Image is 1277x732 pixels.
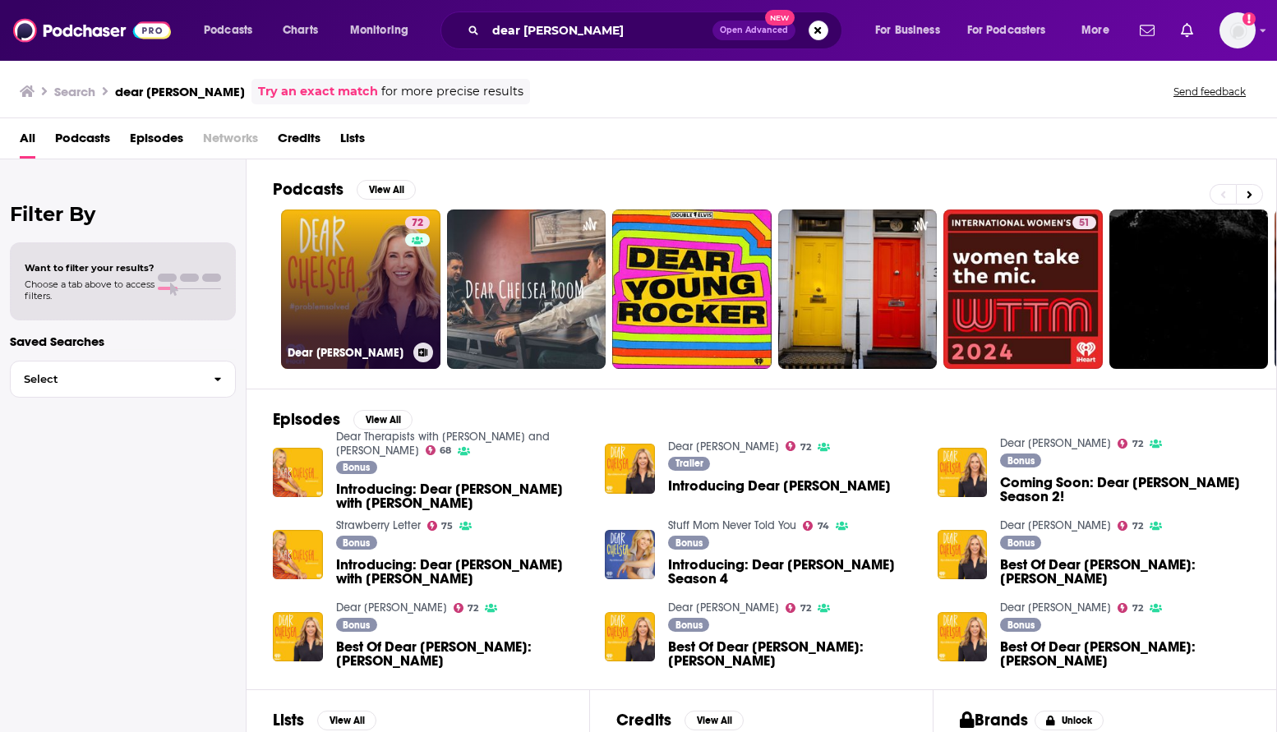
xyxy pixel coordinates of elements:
[273,179,416,200] a: PodcastsView All
[336,430,550,458] a: Dear Therapists with Lori Gottlieb and Guy Winch
[605,444,655,494] img: Introducing Dear Chelsea
[350,19,408,42] span: Monitoring
[10,334,236,349] p: Saved Searches
[1000,476,1250,504] a: Coming Soon: Dear Chelsea Season 2!
[943,209,1103,369] a: 51
[1242,12,1256,25] svg: Add a profile image
[938,530,988,580] img: Best Of Dear Chelsea: Brooke Shields
[357,180,416,200] button: View All
[1007,456,1035,466] span: Bonus
[1118,521,1143,531] a: 72
[1007,620,1035,630] span: Bonus
[1219,12,1256,48] span: Logged in as lcohen
[668,518,796,532] a: Stuff Mom Never Told You
[288,346,407,360] h3: Dear [PERSON_NAME]
[55,125,110,159] a: Podcasts
[336,640,586,668] a: Best Of Dear Chelsea: Matthew McConaughey
[800,605,811,612] span: 72
[1000,558,1250,586] a: Best Of Dear Chelsea: Brooke Shields
[273,612,323,662] a: Best Of Dear Chelsea: Matthew McConaughey
[353,410,413,430] button: View All
[605,530,655,580] a: Introducing: Dear Chelsea Season 4
[336,558,586,586] a: Introducing: Dear Chelsea with Chelsea Handler
[1118,439,1143,449] a: 72
[818,523,829,530] span: 74
[343,463,370,472] span: Bonus
[440,447,451,454] span: 68
[381,82,523,101] span: for more precise results
[426,445,452,455] a: 68
[130,125,183,159] a: Episodes
[803,521,829,531] a: 74
[486,17,712,44] input: Search podcasts, credits, & more...
[1079,215,1090,232] span: 51
[1169,85,1251,99] button: Send feedback
[273,710,376,730] a: ListsView All
[340,125,365,159] span: Lists
[258,82,378,101] a: Try an exact match
[336,482,586,510] span: Introducing: Dear [PERSON_NAME] with [PERSON_NAME]
[668,440,779,453] a: Dear Chelsea
[1219,12,1256,48] img: User Profile
[800,444,811,451] span: 72
[25,262,154,274] span: Want to filter your results?
[1072,216,1096,229] a: 51
[336,518,421,532] a: Strawberry Letter
[25,279,154,302] span: Choose a tab above to access filters.
[272,17,328,44] a: Charts
[712,21,795,40] button: Open AdvancedNew
[668,558,918,586] a: Introducing: Dear Chelsea Season 4
[1000,640,1250,668] a: Best Of Dear Chelsea: Lindsey Vonn
[273,179,343,200] h2: Podcasts
[283,19,318,42] span: Charts
[10,202,236,226] h2: Filter By
[336,558,586,586] span: Introducing: Dear [PERSON_NAME] with [PERSON_NAME]
[456,12,858,49] div: Search podcasts, credits, & more...
[1118,603,1143,613] a: 72
[1000,558,1250,586] span: Best Of Dear [PERSON_NAME]: [PERSON_NAME]
[1132,440,1143,448] span: 72
[336,640,586,668] span: Best Of Dear [PERSON_NAME]: [PERSON_NAME]
[685,711,744,730] button: View All
[412,215,423,232] span: 72
[616,710,744,730] a: CreditsView All
[204,19,252,42] span: Podcasts
[54,84,95,99] h3: Search
[605,612,655,662] img: Best Of Dear Chelsea: Matteo Lane
[339,17,430,44] button: open menu
[616,710,671,730] h2: Credits
[273,710,304,730] h2: Lists
[427,521,454,531] a: 75
[1000,476,1250,504] span: Coming Soon: Dear [PERSON_NAME] Season 2!
[668,558,918,586] span: Introducing: Dear [PERSON_NAME] Season 4
[1007,538,1035,548] span: Bonus
[1070,17,1130,44] button: open menu
[786,441,811,451] a: 72
[273,448,323,498] img: Introducing: Dear Chelsea with Chelsea Handler
[405,216,430,229] a: 72
[864,17,961,44] button: open menu
[13,15,171,46] img: Podchaser - Follow, Share and Rate Podcasts
[115,84,245,99] h3: dear [PERSON_NAME]
[273,530,323,580] img: Introducing: Dear Chelsea with Chelsea Handler
[278,125,320,159] a: Credits
[1081,19,1109,42] span: More
[343,538,370,548] span: Bonus
[1133,16,1161,44] a: Show notifications dropdown
[317,711,376,730] button: View All
[875,19,940,42] span: For Business
[668,640,918,668] a: Best Of Dear Chelsea: Matteo Lane
[468,605,478,612] span: 72
[336,601,447,615] a: Dear Chelsea
[273,409,340,430] h2: Episodes
[957,17,1070,44] button: open menu
[20,125,35,159] a: All
[960,710,1028,730] h2: Brands
[668,479,891,493] span: Introducing Dear [PERSON_NAME]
